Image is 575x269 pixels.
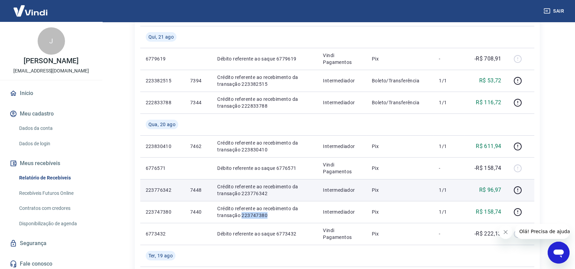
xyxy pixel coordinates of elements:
[8,106,94,121] button: Meu cadastro
[146,209,179,215] p: 223747380
[439,55,459,62] p: -
[439,209,459,215] p: 1/1
[323,187,361,193] p: Intermediador
[217,205,312,219] p: Crédito referente ao recebimento da transação 223747380
[439,230,459,237] p: -
[439,165,459,172] p: -
[13,67,89,75] p: [EMAIL_ADDRESS][DOMAIN_NAME]
[217,165,312,172] p: Débito referente ao saque 6776571
[323,143,361,150] p: Intermediador
[217,96,312,109] p: Crédito referente ao recebimento da transação 222833788
[499,225,512,239] iframe: Fechar mensagem
[146,55,179,62] p: 6779619
[16,186,94,200] a: Recebíveis Futuros Online
[439,99,459,106] p: 1/1
[217,139,312,153] p: Crédito referente ao recebimento da transação 223830410
[323,227,361,241] p: Vindi Pagamentos
[24,57,78,65] p: [PERSON_NAME]
[323,99,361,106] p: Intermediador
[8,0,53,21] img: Vindi
[16,217,94,231] a: Disponibilização de agenda
[8,86,94,101] a: Início
[217,74,312,88] p: Crédito referente ao recebimento da transação 223382515
[515,224,570,239] iframe: Mensagem da empresa
[372,209,428,215] p: Pix
[148,121,175,128] span: Qua, 20 ago
[190,99,206,106] p: 7344
[190,143,206,150] p: 7462
[372,143,428,150] p: Pix
[146,187,179,193] p: 223776342
[372,99,428,106] p: Boleto/Transferência
[323,77,361,84] p: Intermediador
[476,208,501,216] p: R$ 158,74
[372,77,428,84] p: Boleto/Transferência
[439,143,459,150] p: 1/1
[372,55,428,62] p: Pix
[217,55,312,62] p: Débito referente ao saque 6779619
[479,186,501,194] p: R$ 96,97
[8,156,94,171] button: Meus recebíveis
[190,209,206,215] p: 7440
[476,98,501,107] p: R$ 116,72
[372,230,428,237] p: Pix
[146,77,179,84] p: 223382515
[323,209,361,215] p: Intermediador
[148,252,173,259] span: Ter, 19 ago
[190,187,206,193] p: 7448
[372,165,428,172] p: Pix
[16,121,94,135] a: Dados da conta
[323,52,361,66] p: Vindi Pagamentos
[16,201,94,215] a: Contratos com credores
[474,55,501,63] p: -R$ 708,91
[323,161,361,175] p: Vindi Pagamentos
[146,230,179,237] p: 6773432
[4,5,57,10] span: Olá! Precisa de ajuda?
[16,137,94,151] a: Dados de login
[474,230,501,238] p: -R$ 222,13
[474,164,501,172] p: -R$ 158,74
[476,142,501,150] p: R$ 611,94
[16,171,94,185] a: Relatório de Recebíveis
[439,77,459,84] p: 1/1
[38,27,65,55] div: J
[148,33,174,40] span: Qui, 21 ago
[217,230,312,237] p: Débito referente ao saque 6773432
[190,77,206,84] p: 7394
[479,77,501,85] p: R$ 53,72
[146,165,179,172] p: 6776571
[542,5,567,17] button: Sair
[146,99,179,106] p: 222833788
[439,187,459,193] p: 1/1
[217,183,312,197] p: Crédito referente ao recebimento da transação 223776342
[372,187,428,193] p: Pix
[8,236,94,251] a: Segurança
[548,242,570,264] iframe: Botão para abrir a janela de mensagens
[146,143,179,150] p: 223830410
